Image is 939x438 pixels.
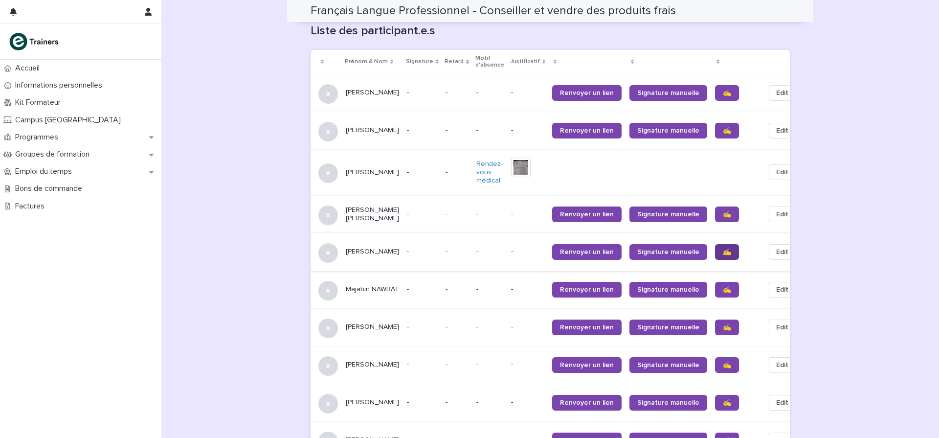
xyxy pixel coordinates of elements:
p: - [476,248,503,256]
p: [PERSON_NAME] [346,323,399,331]
tr: [PERSON_NAME]--- Rendez-vous médical Edit [311,149,812,195]
p: Emploi du temps [11,167,80,176]
tr: [PERSON_NAME] [PERSON_NAME]--- --Renvoyer un lienSignature manuelle✍️Edit [311,195,812,233]
span: Signature manuelle [637,324,699,331]
p: - [511,361,544,369]
a: Signature manuelle [629,207,707,222]
p: - [476,210,503,218]
tr: [PERSON_NAME]--- --Renvoyer un lienSignature manuelle✍️Edit [311,112,812,149]
p: - [476,323,503,331]
p: - [476,361,503,369]
a: Renvoyer un lien [552,123,622,138]
a: Signature manuelle [629,123,707,138]
p: [PERSON_NAME] [PERSON_NAME] [346,206,399,223]
a: Signature manuelle [629,85,707,101]
a: Renvoyer un lien [552,207,622,222]
p: Kit Formateur [11,98,68,107]
h2: Français Langue Professionnel - Conseiller et vendre des produits frais [311,4,676,18]
span: Edit [776,88,788,98]
p: - [407,398,438,407]
span: Signature manuelle [637,249,699,255]
button: Edit [768,282,797,298]
tr: [PERSON_NAME]--- --Renvoyer un lienSignature manuelle✍️Edit [311,346,812,384]
p: - [407,285,438,294]
a: Renvoyer un lien [552,395,622,411]
button: Edit [768,207,797,222]
span: Edit [776,126,788,136]
span: Edit [776,360,788,370]
p: - [407,168,438,177]
p: - [446,321,449,331]
p: Accueil [11,64,47,73]
p: - [407,361,438,369]
p: Signature [406,56,433,67]
p: - [407,210,438,218]
p: Retard [445,56,464,67]
p: Programmes [11,133,66,142]
span: Renvoyer un lien [560,362,614,369]
p: - [476,398,503,407]
p: - [407,248,438,256]
span: Renvoyer un lien [560,127,614,134]
p: [PERSON_NAME] [346,248,399,256]
p: - [511,210,544,218]
button: Edit [768,357,797,373]
p: - [446,246,449,256]
span: ✍️ [723,249,731,255]
span: Signature manuelle [637,211,699,218]
a: ✍️ [715,123,739,138]
p: [PERSON_NAME] [346,89,399,97]
p: Groupes de formation [11,150,97,159]
span: Signature manuelle [637,286,699,293]
button: Edit [768,395,797,411]
a: Renvoyer un lien [552,320,622,335]
p: - [446,208,449,218]
a: Renvoyer un lien [552,244,622,260]
span: ✍️ [723,211,731,218]
p: - [476,126,503,135]
p: [PERSON_NAME] [346,361,399,369]
p: - [446,396,449,407]
p: Informations personnelles [11,81,110,90]
a: Signature manuelle [629,395,707,411]
tr: [PERSON_NAME]--- --Renvoyer un lienSignature manuelle✍️Edit [311,384,812,421]
span: Signature manuelle [637,399,699,406]
a: Signature manuelle [629,320,707,335]
p: - [446,283,449,294]
span: ✍️ [723,90,731,96]
p: - [511,248,544,256]
p: Motif d'absence [475,53,504,71]
p: [PERSON_NAME] [346,126,399,135]
button: Edit [768,320,797,335]
button: Edit [768,244,797,260]
a: ✍️ [715,207,739,222]
a: ✍️ [715,85,739,101]
a: Renvoyer un lien [552,357,622,373]
button: Edit [768,85,797,101]
a: ✍️ [715,395,739,411]
span: Edit [776,247,788,257]
a: Signature manuelle [629,282,707,298]
p: Prénom & Nom [345,56,388,67]
p: - [476,285,503,294]
span: Edit [776,398,788,408]
span: Renvoyer un lien [560,286,614,293]
p: Majabin NAWBAT [346,285,399,294]
p: - [446,359,449,369]
a: Signature manuelle [629,244,707,260]
span: Signature manuelle [637,362,699,369]
a: ✍️ [715,244,739,260]
span: ✍️ [723,399,731,406]
tr: Majabin NAWBAT--- --Renvoyer un lienSignature manuelle✍️Edit [311,271,812,308]
p: - [407,323,438,331]
button: Edit [768,164,797,180]
p: - [511,89,544,97]
p: Campus [GEOGRAPHIC_DATA] [11,115,129,125]
tr: [PERSON_NAME]--- --Renvoyer un lienSignature manuelle✍️Edit [311,74,812,112]
p: - [511,285,544,294]
span: ✍️ [723,286,731,293]
p: - [476,89,503,97]
p: Justificatif [510,56,540,67]
span: Renvoyer un lien [560,249,614,255]
span: Signature manuelle [637,90,699,96]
